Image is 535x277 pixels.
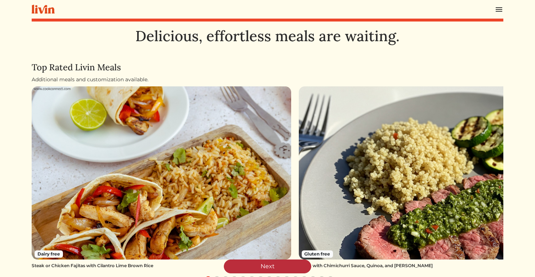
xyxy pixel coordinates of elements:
img: menu_hamburger-cb6d353cf0ecd9f46ceae1c99ecbeb4a00e71ca567a856bd81f57e9d8c17bb26.svg [495,5,503,14]
h4: Top Rated Livin Meals [32,62,503,73]
a: Next [224,260,311,273]
span: Dairy free [35,250,63,258]
img: Steak or Chicken Fajitas with Cilantro Lime Brown Rice [32,86,291,260]
span: Gluten free [302,250,333,258]
div: Additional meals and customization available. [32,76,503,83]
img: livin-logo-a0d97d1a881af30f6274990eb6222085a2533c92bbd1e4f22c21b4f0d0e3210c.svg [32,5,55,14]
h1: Delicious, effortless meals are waiting. [32,27,503,45]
